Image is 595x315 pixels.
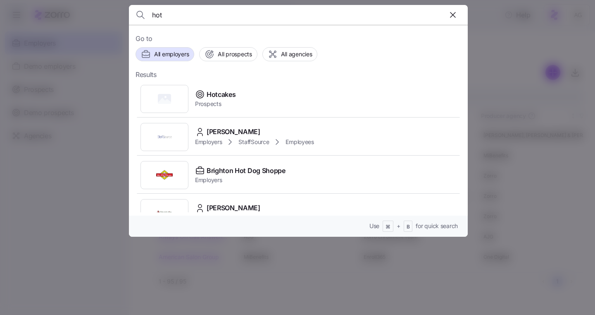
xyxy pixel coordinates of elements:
span: Hotcakes [207,89,236,100]
span: Go to [136,34,461,44]
span: [PERSON_NAME] [207,203,260,213]
span: Brighton Hot Dog Shoppe [207,166,286,176]
span: Prospects [195,100,236,108]
span: Use [369,222,379,230]
span: [PERSON_NAME] [207,127,260,137]
button: All employers [136,47,194,61]
img: Employer logo [156,129,173,145]
span: Employers [195,176,286,184]
span: StaffSource [238,138,269,146]
span: All prospects [218,50,252,58]
img: Employer logo [156,205,173,221]
span: Results [136,70,157,80]
button: All agencies [262,47,318,61]
span: All agencies [281,50,312,58]
span: + [397,222,400,230]
img: Employer logo [156,167,173,183]
span: All employers [154,50,189,58]
span: Employees [286,138,314,146]
span: B [407,224,410,231]
button: All prospects [199,47,257,61]
span: ⌘ [386,224,390,231]
span: Employers [195,138,222,146]
span: for quick search [416,222,458,230]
